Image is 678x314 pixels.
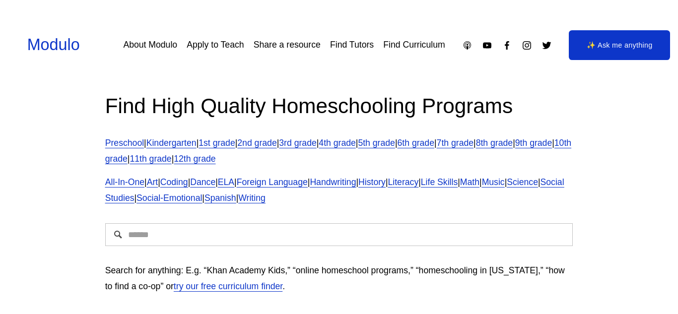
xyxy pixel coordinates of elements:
a: Social-Emotional [136,193,202,203]
a: Apply to Teach [187,36,244,54]
a: Facebook [502,40,512,51]
a: Foreign Language [237,177,308,187]
a: 10th grade [105,138,571,164]
p: | | | | | | | | | | | | | | | | [105,175,573,206]
a: 9th grade [515,138,552,148]
a: ✨ Ask me anything [569,30,670,60]
a: Find Curriculum [383,36,445,54]
a: 5th grade [358,138,395,148]
a: Coding [160,177,188,187]
a: History [358,177,386,187]
a: Math [460,177,479,187]
a: 8th grade [476,138,513,148]
a: 6th grade [398,138,434,148]
a: Dance [190,177,215,187]
p: | | | | | | | | | | | | | [105,135,573,167]
a: Life Skills [421,177,458,187]
a: YouTube [482,40,492,51]
h2: Find High Quality Homeschooling Programs [105,92,573,120]
a: try our free curriculum finder [174,281,282,291]
a: Kindergarten [146,138,197,148]
a: 12th grade [174,154,215,164]
a: 1st grade [199,138,235,148]
p: Search for anything: E.g. “Khan Academy Kids,” “online homeschool programs,” “homeschooling in [U... [105,263,573,295]
a: Twitter [542,40,552,51]
a: Preschool [105,138,144,148]
a: Literacy [388,177,418,187]
a: 4th grade [319,138,355,148]
a: Apple Podcasts [462,40,473,51]
a: 11th grade [130,154,171,164]
a: Writing [238,193,266,203]
a: 7th grade [437,138,474,148]
input: Search [105,223,573,246]
a: Modulo [27,36,80,54]
a: All-In-One [105,177,144,187]
a: Music [482,177,505,187]
a: Spanish [204,193,236,203]
a: Instagram [522,40,532,51]
a: Find Tutors [330,36,374,54]
a: Science [507,177,538,187]
a: Art [147,177,158,187]
a: Social Studies [105,177,564,203]
a: ELA [218,177,234,187]
a: About Modulo [123,36,177,54]
a: 3rd grade [279,138,316,148]
a: Handwriting [310,177,356,187]
a: 2nd grade [237,138,276,148]
a: Share a resource [254,36,321,54]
